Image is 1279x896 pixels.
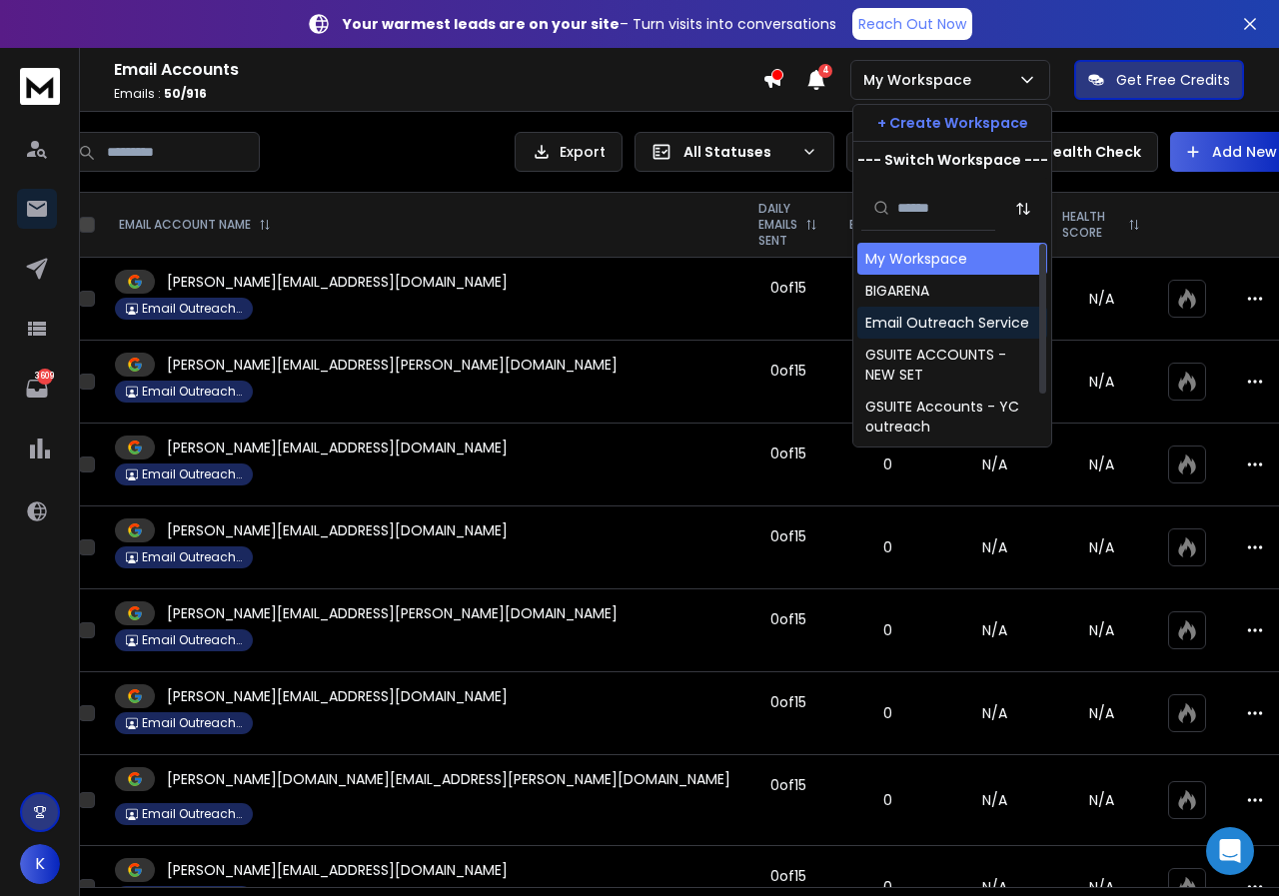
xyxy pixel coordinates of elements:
[770,775,806,795] div: 0 of 15
[17,369,57,409] a: 3609
[142,301,242,317] p: Email Outreach Service
[845,289,930,309] p: 0
[167,355,618,375] p: [PERSON_NAME][EMAIL_ADDRESS][PERSON_NAME][DOMAIN_NAME]
[845,790,930,810] p: 0
[1058,372,1144,392] p: N/A
[1058,703,1144,723] p: N/A
[114,86,762,102] p: Emails :
[770,866,806,886] div: 0 of 15
[858,14,966,34] p: Reach Out Now
[1058,620,1144,640] p: N/A
[1058,454,1144,474] p: N/A
[167,860,508,880] p: [PERSON_NAME][EMAIL_ADDRESS][DOMAIN_NAME]
[164,85,207,102] span: 50 / 916
[1043,142,1141,162] p: Health Check
[942,755,1046,846] td: N/A
[846,132,976,172] button: Newest
[1003,189,1043,229] button: Sort by Sort A-Z
[20,844,60,884] button: K
[770,278,806,298] div: 0 of 15
[852,8,972,40] a: Reach Out Now
[37,369,53,385] p: 3609
[167,272,508,292] p: [PERSON_NAME][EMAIL_ADDRESS][DOMAIN_NAME]
[770,609,806,629] div: 0 of 15
[142,715,242,731] p: Email Outreach Service
[877,113,1028,133] p: + Create Workspace
[1002,132,1158,172] button: Health Check
[1062,209,1120,241] p: HEALTH SCORE
[857,150,1048,170] p: --- Switch Workspace ---
[1058,289,1144,309] p: N/A
[683,142,793,162] p: All Statuses
[865,345,1039,385] div: GSUITE ACCOUNTS - NEW SET
[343,14,620,34] strong: Your warmest leads are on your site
[1074,60,1244,100] button: Get Free Credits
[167,438,508,457] p: [PERSON_NAME][EMAIL_ADDRESS][DOMAIN_NAME]
[1058,790,1144,810] p: N/A
[770,526,806,546] div: 0 of 15
[849,217,906,233] p: BOUNCES
[142,466,242,482] p: Email Outreach Service
[114,58,762,82] h1: Email Accounts
[845,703,930,723] p: 0
[853,105,1051,141] button: + Create Workspace
[942,424,1046,506] td: N/A
[1206,827,1254,875] div: Open Intercom Messenger
[142,632,242,648] p: Email Outreach Service
[142,384,242,400] p: Email Outreach Service
[942,506,1046,589] td: N/A
[167,686,508,706] p: [PERSON_NAME][EMAIL_ADDRESS][DOMAIN_NAME]
[142,549,242,565] p: Email Outreach Service
[167,603,618,623] p: [PERSON_NAME][EMAIL_ADDRESS][PERSON_NAME][DOMAIN_NAME]
[1116,70,1230,90] p: Get Free Credits
[942,589,1046,672] td: N/A
[865,397,1039,437] div: GSUITE Accounts - YC outreach
[845,620,930,640] p: 0
[119,217,271,233] div: EMAIL ACCOUNT NAME
[20,68,60,105] img: logo
[818,64,832,78] span: 4
[863,70,979,90] p: My Workspace
[770,444,806,463] div: 0 of 15
[167,520,508,540] p: [PERSON_NAME][EMAIL_ADDRESS][DOMAIN_NAME]
[142,806,242,822] p: Email Outreach Service
[515,132,623,172] button: Export
[845,537,930,557] p: 0
[770,361,806,381] div: 0 of 15
[865,281,929,301] div: BIGARENA
[1058,537,1144,557] p: N/A
[167,769,730,789] p: [PERSON_NAME][DOMAIN_NAME][EMAIL_ADDRESS][PERSON_NAME][DOMAIN_NAME]
[758,201,797,249] p: DAILY EMAILS SENT
[942,672,1046,755] td: N/A
[343,14,836,34] p: – Turn visits into conversations
[845,372,930,392] p: 0
[845,454,930,474] p: 0
[770,692,806,712] div: 0 of 15
[865,249,967,269] div: My Workspace
[865,313,1029,333] div: Email Outreach Service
